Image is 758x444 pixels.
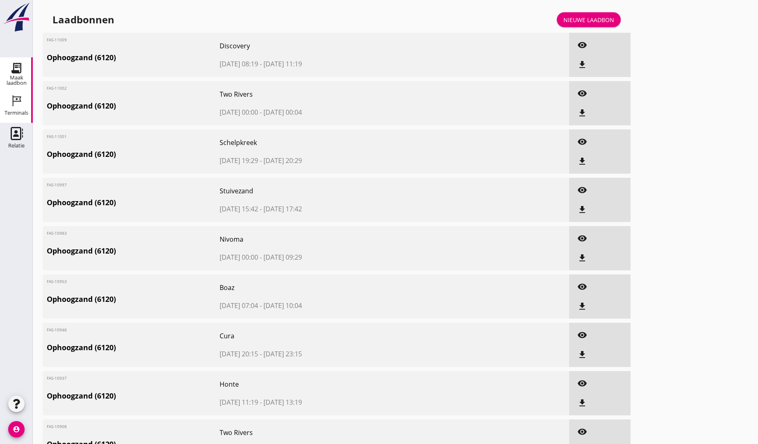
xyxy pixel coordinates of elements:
[47,294,220,305] span: Ophoogzand (6120)
[577,137,587,147] i: visibility
[47,424,70,430] span: FAS-10908
[220,59,436,69] span: [DATE] 08:19 - [DATE] 11:19
[47,197,220,208] span: Ophoogzand (6120)
[220,156,436,165] span: [DATE] 19:29 - [DATE] 20:29
[220,397,436,407] span: [DATE] 11:19 - [DATE] 13:19
[577,88,587,98] i: visibility
[47,37,70,43] span: FAS-11009
[220,301,436,310] span: [DATE] 07:04 - [DATE] 10:04
[577,108,587,118] i: file_download
[220,428,436,437] span: Two Rivers
[577,60,587,70] i: file_download
[220,252,436,262] span: [DATE] 00:00 - [DATE] 09:29
[577,301,587,311] i: file_download
[220,138,436,147] span: Schelpkreek
[47,134,70,140] span: FAS-11001
[577,330,587,340] i: visibility
[47,245,220,256] span: Ophoogzand (6120)
[47,390,220,401] span: Ophoogzand (6120)
[220,349,436,359] span: [DATE] 20:15 - [DATE] 23:15
[220,379,436,389] span: Honte
[577,233,587,243] i: visibility
[47,85,70,91] span: FAS-11002
[5,110,28,116] div: Terminals
[47,182,70,188] span: FAS-10997
[577,427,587,437] i: visibility
[220,234,436,244] span: Nivoma
[220,107,436,117] span: [DATE] 00:00 - [DATE] 00:04
[577,185,587,195] i: visibility
[47,149,220,160] span: Ophoogzand (6120)
[577,253,587,263] i: file_download
[577,282,587,292] i: visibility
[557,12,621,27] a: Nieuwe laadbon
[577,378,587,388] i: visibility
[220,204,436,214] span: [DATE] 15:42 - [DATE] 17:42
[220,89,436,99] span: Two Rivers
[563,16,614,24] div: Nieuwe laadbon
[47,279,70,285] span: FAS-10953
[577,205,587,215] i: file_download
[47,375,70,381] span: FAS-10937
[47,100,220,111] span: Ophoogzand (6120)
[577,40,587,50] i: visibility
[47,52,220,63] span: Ophoogzand (6120)
[8,421,25,437] i: account_circle
[52,13,114,26] div: Laadbonnen
[47,230,70,236] span: FAS-10983
[2,2,31,32] img: logo-small.a267ee39.svg
[220,186,436,196] span: Stuivezand
[47,342,220,353] span: Ophoogzand (6120)
[220,331,436,341] span: Cura
[577,350,587,360] i: file_download
[220,283,436,292] span: Boaz
[577,156,587,166] i: file_download
[220,41,436,51] span: Discovery
[577,398,587,408] i: file_download
[8,143,25,148] div: Relatie
[47,327,70,333] span: FAS-10948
